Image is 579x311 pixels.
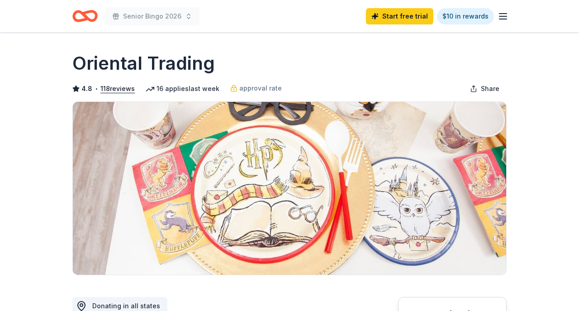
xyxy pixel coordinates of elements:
[123,11,181,22] span: Senior Bingo 2026
[437,8,494,24] a: $10 in rewards
[81,83,92,94] span: 4.8
[72,51,215,76] h1: Oriental Trading
[146,83,219,94] div: 16 applies last week
[100,83,135,94] button: 118reviews
[239,83,282,94] span: approval rate
[95,85,98,92] span: •
[92,302,160,310] span: Donating in all states
[230,83,282,94] a: approval rate
[463,80,507,98] button: Share
[481,83,499,94] span: Share
[366,8,433,24] a: Start free trial
[73,102,506,275] img: Image for Oriental Trading
[72,5,98,27] a: Home
[105,7,199,25] button: Senior Bingo 2026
